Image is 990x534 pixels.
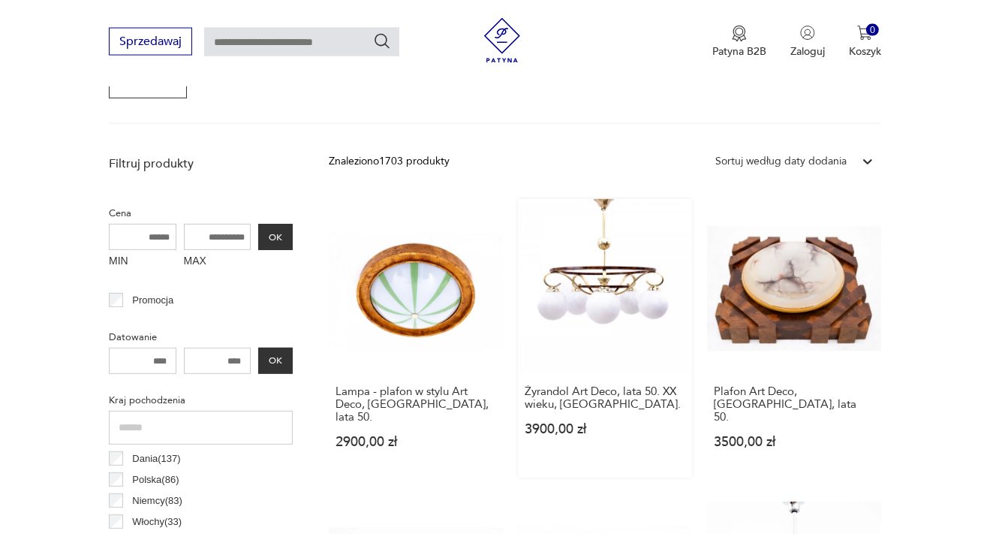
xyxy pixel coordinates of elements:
[712,26,766,59] button: Patyna B2B
[258,224,293,250] button: OK
[184,250,251,274] label: MAX
[712,44,766,59] p: Patyna B2B
[109,28,192,56] button: Sprzedawaj
[109,205,293,222] p: Cena
[329,199,503,478] a: Lampa - plafon w stylu Art Deco, Polska, lata 50.Lampa - plafon w stylu Art Deco, [GEOGRAPHIC_DAT...
[790,26,825,59] button: Zaloguj
[109,38,192,48] a: Sprzedawaj
[712,26,766,59] a: Ikona medaluPatyna B2B
[866,24,879,37] div: 0
[132,292,173,309] p: Promocja
[732,26,747,42] img: Ikona medalu
[132,514,182,530] p: Włochy ( 33 )
[518,199,692,478] a: Żyrandol Art Deco, lata 50. XX wieku, Polska.Żyrandol Art Deco, lata 50. XX wieku, [GEOGRAPHIC_DA...
[373,32,391,50] button: Szukaj
[857,26,872,41] img: Ikona koszyka
[714,385,874,424] h3: Plafon Art Deco, [GEOGRAPHIC_DATA], lata 50.
[849,44,881,59] p: Koszyk
[258,348,293,374] button: OK
[849,26,881,59] button: 0Koszyk
[329,153,450,170] div: Znaleziono 1703 produkty
[525,423,685,436] p: 3900,00 zł
[707,199,881,478] a: Plafon Art Deco, Polska, lata 50.Plafon Art Deco, [GEOGRAPHIC_DATA], lata 50.3500,00 zł
[109,392,293,409] p: Kraj pochodzenia
[480,18,525,63] img: Patyna - sklep z meblami i dekoracjami vintage
[109,329,293,345] p: Datowanie
[525,385,685,411] h3: Żyrandol Art Deco, lata 50. XX wieku, [GEOGRAPHIC_DATA].
[109,155,293,172] p: Filtruj produkty
[790,44,825,59] p: Zaloguj
[109,250,176,274] label: MIN
[132,493,182,509] p: Niemcy ( 83 )
[336,436,496,448] p: 2900,00 zł
[336,385,496,424] h3: Lampa - plafon w stylu Art Deco, [GEOGRAPHIC_DATA], lata 50.
[715,153,847,170] div: Sortuj według daty dodania
[714,436,874,448] p: 3500,00 zł
[132,451,180,467] p: Dania ( 137 )
[132,472,179,488] p: Polska ( 86 )
[800,26,815,41] img: Ikonka użytkownika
